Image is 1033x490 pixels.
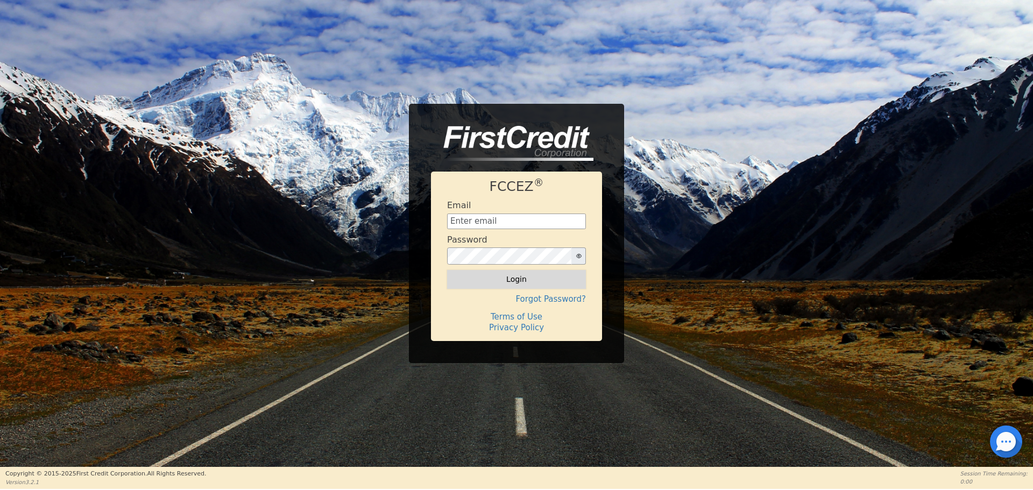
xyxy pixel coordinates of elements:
[960,478,1028,486] p: 0:00
[447,200,471,210] h4: Email
[431,126,593,161] img: logo-CMu_cnol.png
[447,294,586,304] h4: Forgot Password?
[960,470,1028,478] p: Session Time Remaining:
[5,470,206,479] p: Copyright © 2015- 2025 First Credit Corporation.
[534,177,544,188] sup: ®
[147,470,206,477] span: All Rights Reserved.
[447,312,586,322] h4: Terms of Use
[5,478,206,486] p: Version 3.2.1
[447,270,586,288] button: Login
[447,323,586,332] h4: Privacy Policy
[447,235,487,245] h4: Password
[447,214,586,230] input: Enter email
[447,179,586,195] h1: FCCEZ
[447,247,572,265] input: password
